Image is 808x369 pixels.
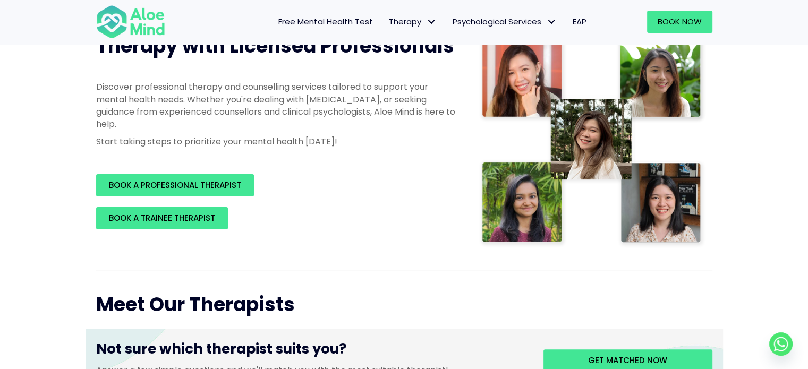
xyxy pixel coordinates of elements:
span: Therapy: submenu [424,14,439,30]
a: BOOK A TRAINEE THERAPIST [96,207,228,229]
span: BOOK A PROFESSIONAL THERAPIST [109,179,241,191]
span: BOOK A TRAINEE THERAPIST [109,212,215,224]
span: Psychological Services [453,16,557,27]
span: Free Mental Health Test [278,16,373,27]
a: Psychological ServicesPsychological Services: submenu [445,11,565,33]
img: Therapist collage [479,33,706,248]
span: Book Now [658,16,702,27]
span: Psychological Services: submenu [544,14,559,30]
a: BOOK A PROFESSIONAL THERAPIST [96,174,254,196]
a: Free Mental Health Test [270,11,381,33]
img: Aloe mind Logo [96,4,165,39]
h3: Not sure which therapist suits you? [96,339,528,364]
p: Discover professional therapy and counselling services tailored to support your mental health nee... [96,81,457,130]
span: Therapy with Licensed Professionals [96,32,454,59]
a: Whatsapp [769,332,793,356]
span: Therapy [389,16,437,27]
a: TherapyTherapy: submenu [381,11,445,33]
span: EAP [573,16,586,27]
a: Book Now [647,11,712,33]
p: Start taking steps to prioritize your mental health [DATE]! [96,135,457,148]
span: Get matched now [588,355,667,366]
a: EAP [565,11,594,33]
nav: Menu [179,11,594,33]
span: Meet Our Therapists [96,291,295,318]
